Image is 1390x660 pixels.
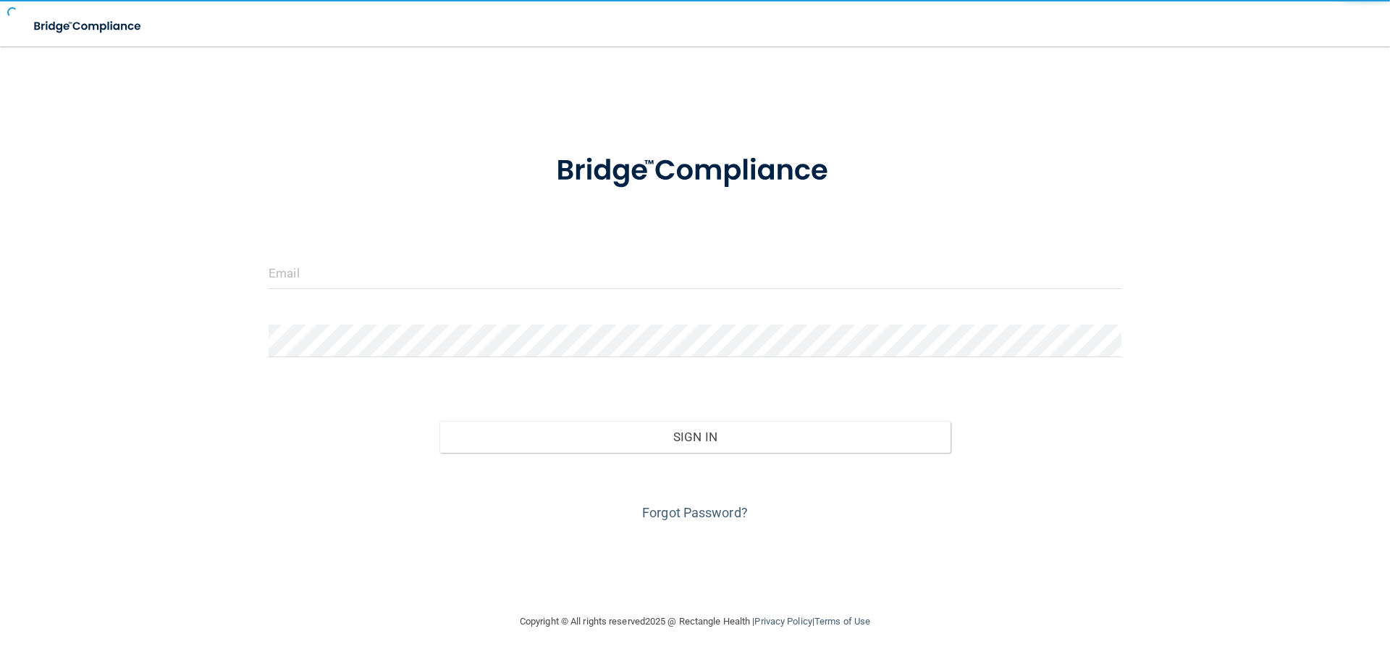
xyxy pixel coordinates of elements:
img: bridge_compliance_login_screen.278c3ca4.svg [22,12,155,41]
a: Forgot Password? [642,505,748,520]
div: Copyright © All rights reserved 2025 @ Rectangle Health | | [431,598,959,645]
input: Email [269,256,1121,289]
a: Privacy Policy [754,616,812,627]
button: Sign In [439,421,951,453]
img: bridge_compliance_login_screen.278c3ca4.svg [526,133,864,209]
a: Terms of Use [814,616,870,627]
